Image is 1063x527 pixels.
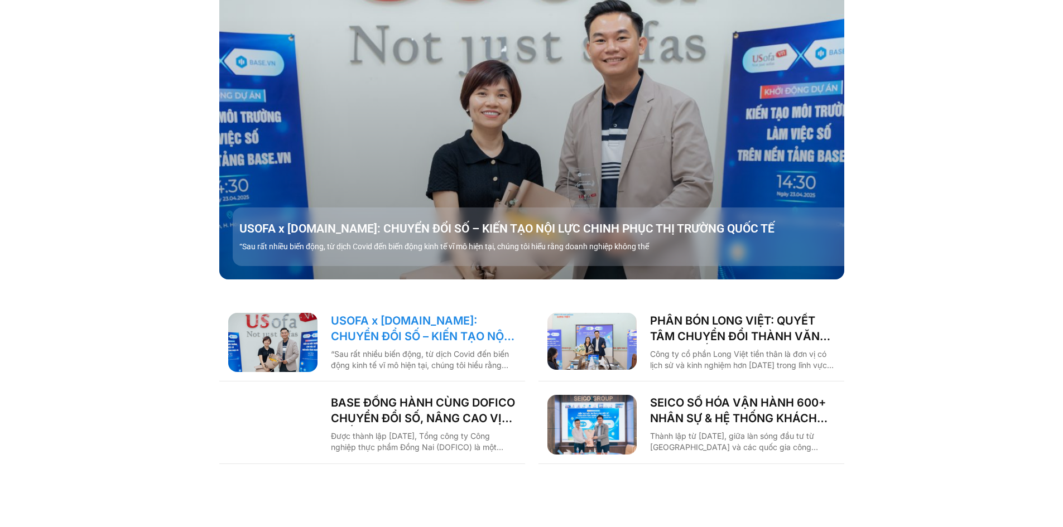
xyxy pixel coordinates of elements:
a: USOFA x [DOMAIN_NAME]: CHUYỂN ĐỔI SỐ – KIẾN TẠO NỘI LỰC CHINH PHỤC THỊ TRƯỜNG QUỐC TẾ [331,313,516,344]
a: USOFA x [DOMAIN_NAME]: CHUYỂN ĐỔI SỐ – KIẾN TẠO NỘI LỰC CHINH PHỤC THỊ TRƯỜNG QUỐC TẾ [239,221,851,236]
a: PHÂN BÓN LONG VIỆT: QUYẾT TÂM CHUYỂN ĐỔI THÀNH VĂN PHÒNG SỐ, GIẢM CÁC THỦ TỤC GIẤY TỜ [650,313,835,344]
p: Công ty cổ phần Long Việt tiền thân là đơn vị có lịch sử và kinh nghiệm hơn [DATE] trong lĩnh vực... [650,349,835,371]
p: Được thành lập [DATE], Tổng công ty Công nghiệp thực phẩm Đồng Nai (DOFICO) là một trong những tổ... [331,431,516,453]
p: Thành lập từ [DATE], giữa làn sóng đầu tư từ [GEOGRAPHIC_DATA] và các quốc gia công nghiệp phát t... [650,431,835,453]
a: SEICO SỐ HÓA VẬN HÀNH 600+ NHÂN SỰ & HỆ THỐNG KHÁCH HÀNG CÙNG [DOMAIN_NAME] [650,395,835,426]
a: BASE ĐỒNG HÀNH CÙNG DOFICO CHUYỂN ĐỔI SỐ, NÂNG CAO VỊ THẾ DOANH NGHIỆP VIỆT [331,395,516,426]
p: “Sau rất nhiều biến động, từ dịch Covid đến biến động kinh tế vĩ mô hiện tại, chúng tôi hiểu rằng... [331,349,516,371]
p: “Sau rất nhiều biến động, từ dịch Covid đến biến động kinh tế vĩ mô hiện tại, chúng tôi hiểu rằng... [239,241,851,253]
